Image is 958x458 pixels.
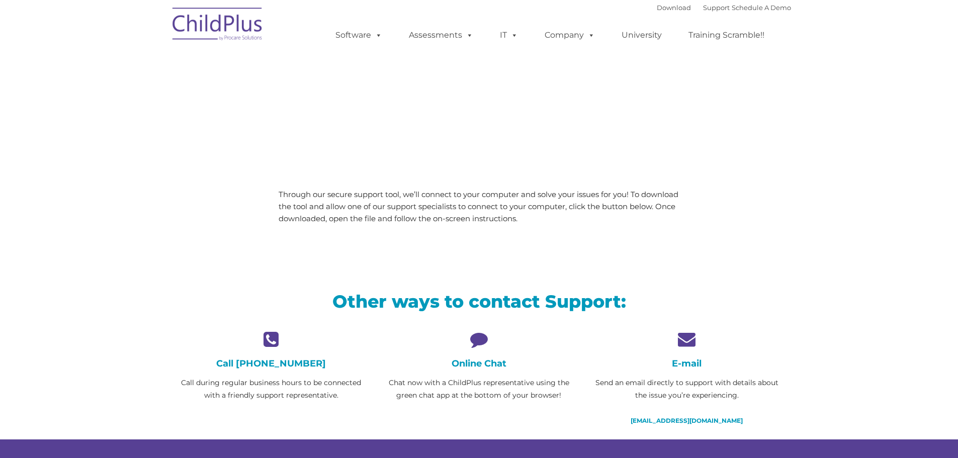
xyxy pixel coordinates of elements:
p: Through our secure support tool, we’ll connect to your computer and solve your issues for you! To... [279,189,679,225]
a: Schedule A Demo [732,4,791,12]
font: | [657,4,791,12]
a: Assessments [399,25,483,45]
p: Chat now with a ChildPlus representative using the green chat app at the bottom of your browser! [383,377,575,402]
a: Software [325,25,392,45]
a: Support [703,4,730,12]
p: Send an email directly to support with details about the issue you’re experiencing. [590,377,783,402]
h4: Online Chat [383,358,575,369]
a: [EMAIL_ADDRESS][DOMAIN_NAME] [631,417,743,424]
a: University [612,25,672,45]
h4: Call [PHONE_NUMBER] [175,358,368,369]
a: IT [490,25,528,45]
a: Company [535,25,605,45]
a: Training Scramble!! [678,25,774,45]
h4: E-mail [590,358,783,369]
p: Call during regular business hours to be connected with a friendly support representative. [175,377,368,402]
span: LiveSupport with SplashTop [175,72,551,103]
a: Download [657,4,691,12]
img: ChildPlus by Procare Solutions [167,1,268,51]
h2: Other ways to contact Support: [175,290,783,313]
